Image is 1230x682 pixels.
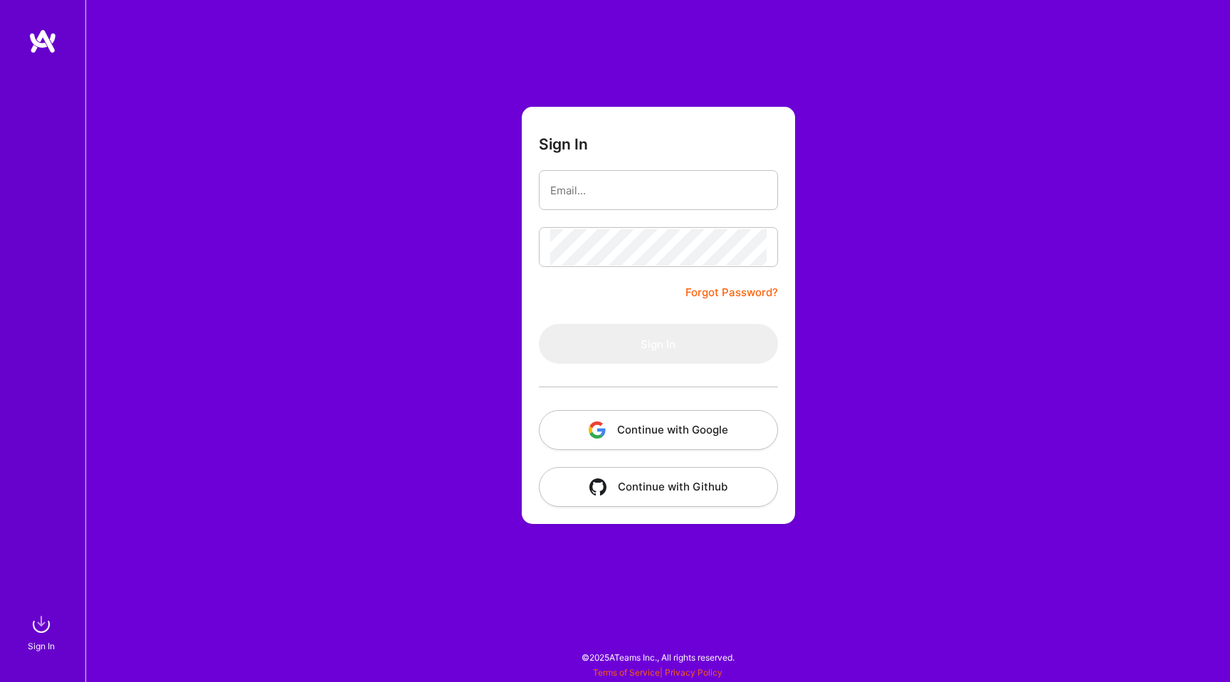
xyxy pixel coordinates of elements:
[27,610,56,639] img: sign in
[589,421,606,439] img: icon
[539,467,778,507] button: Continue with Github
[30,610,56,654] a: sign inSign In
[28,28,57,54] img: logo
[539,324,778,364] button: Sign In
[665,667,722,678] a: Privacy Policy
[539,410,778,450] button: Continue with Google
[593,667,660,678] a: Terms of Service
[550,172,767,209] input: Email...
[539,135,588,153] h3: Sign In
[28,639,55,654] div: Sign In
[85,639,1230,675] div: © 2025 ATeams Inc., All rights reserved.
[685,284,778,301] a: Forgot Password?
[589,478,606,495] img: icon
[593,667,722,678] span: |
